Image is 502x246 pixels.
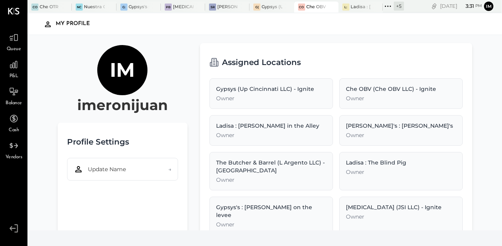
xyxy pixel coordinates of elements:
button: im [484,2,493,11]
div: PB [165,4,172,11]
span: Update Name [88,165,126,173]
span: Queue [7,46,21,53]
h2: Profile Settings [67,132,129,152]
div: copy link [430,2,438,10]
span: → [168,165,171,173]
h1: im [110,58,135,82]
div: Owner [216,94,326,102]
div: Gypsys (Up Cincinnati LLC) - Ignite [216,85,326,93]
button: Update Name→ [67,158,178,181]
div: Owner [346,213,456,221]
h2: Assigned Locations [222,52,301,72]
div: Gypsys's : [PERSON_NAME] on the levee [216,203,326,219]
div: [DATE] [440,2,482,10]
div: Owner [346,94,456,102]
div: [PERSON_NAME]'s : [PERSON_NAME]'s [346,122,456,130]
div: Gypsys (Up Cincinnati LLC) - Ignite [262,4,282,10]
span: Cash [9,127,19,134]
a: Balance [0,84,27,107]
span: 3 : 31 [458,2,474,10]
span: pm [475,3,482,9]
div: Che OBV (Che OBV LLC) - Ignite [346,85,456,93]
div: Che OBV (Che OBV LLC) - Ignite [306,4,327,10]
span: P&L [9,73,18,80]
div: [MEDICAL_DATA] (JSI LLC) - Ignite [173,4,193,10]
div: Owner [346,168,456,176]
div: Ladisa : [PERSON_NAME] in the Alley [351,4,371,10]
div: Che OTR (J Restaurant LLC) - Ignite [40,4,60,10]
a: Cash [0,111,27,134]
div: L: [342,4,349,11]
a: Vendors [0,138,27,161]
div: Owner [216,131,326,139]
div: Owner [216,176,326,184]
div: CO [298,4,305,11]
div: Ladisa : The Blind Pig [346,159,456,166]
div: Ladisa : [PERSON_NAME] in the Alley [216,122,326,130]
div: G( [253,4,260,11]
div: Gypsys's : [PERSON_NAME] on the levee [129,4,149,10]
div: [MEDICAL_DATA] (JSI LLC) - Ignite [346,203,456,211]
div: Owner [346,131,456,139]
div: My Profile [56,18,98,30]
div: The Butcher & Barrel (L Argento LLC) - [GEOGRAPHIC_DATA] [216,159,326,174]
div: Nuestra Cocina LLC - [GEOGRAPHIC_DATA] [84,4,104,10]
div: CO [31,4,38,11]
div: SR [209,4,216,11]
div: NC [76,4,83,11]
div: Owner [216,221,326,228]
a: P&L [0,57,27,80]
div: [PERSON_NAME]' Rooftop - Ignite [217,4,238,10]
span: Balance [5,100,22,107]
div: + 5 [394,2,404,11]
a: Queue [0,30,27,53]
div: G: [120,4,127,11]
h2: imeronijuan [77,95,168,115]
span: Vendors [5,154,22,161]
